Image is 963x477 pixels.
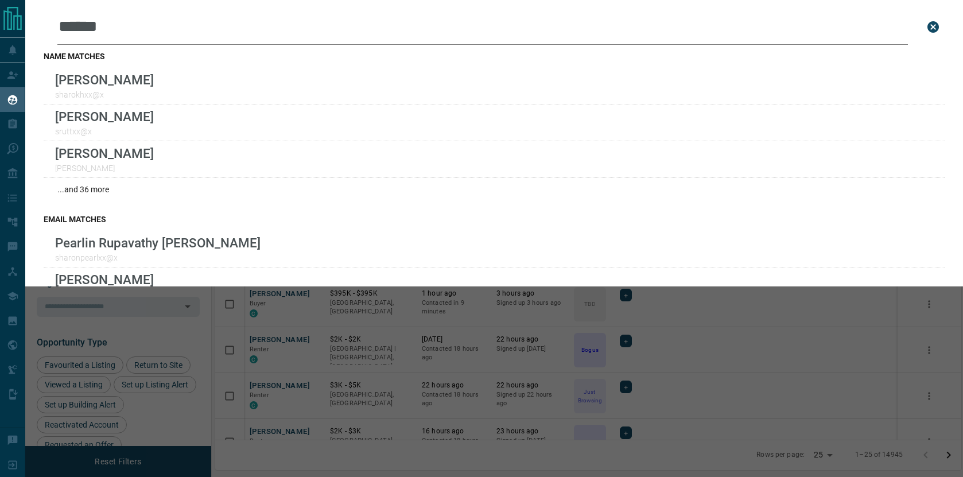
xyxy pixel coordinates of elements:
button: close search bar [922,15,945,38]
p: [PERSON_NAME] [55,109,154,124]
p: [PERSON_NAME] [55,272,154,287]
p: sharonpearlxx@x [55,253,261,262]
p: [PERSON_NAME] [55,164,154,173]
p: Pearlin Rupavathy [PERSON_NAME] [55,235,261,250]
h3: email matches [44,215,945,224]
p: sruttxx@x [55,127,154,136]
div: ...and 36 more [44,178,945,201]
p: [PERSON_NAME] [55,146,154,161]
p: sharokhxx@x [55,90,154,99]
h3: name matches [44,52,945,61]
p: [PERSON_NAME] [55,72,154,87]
